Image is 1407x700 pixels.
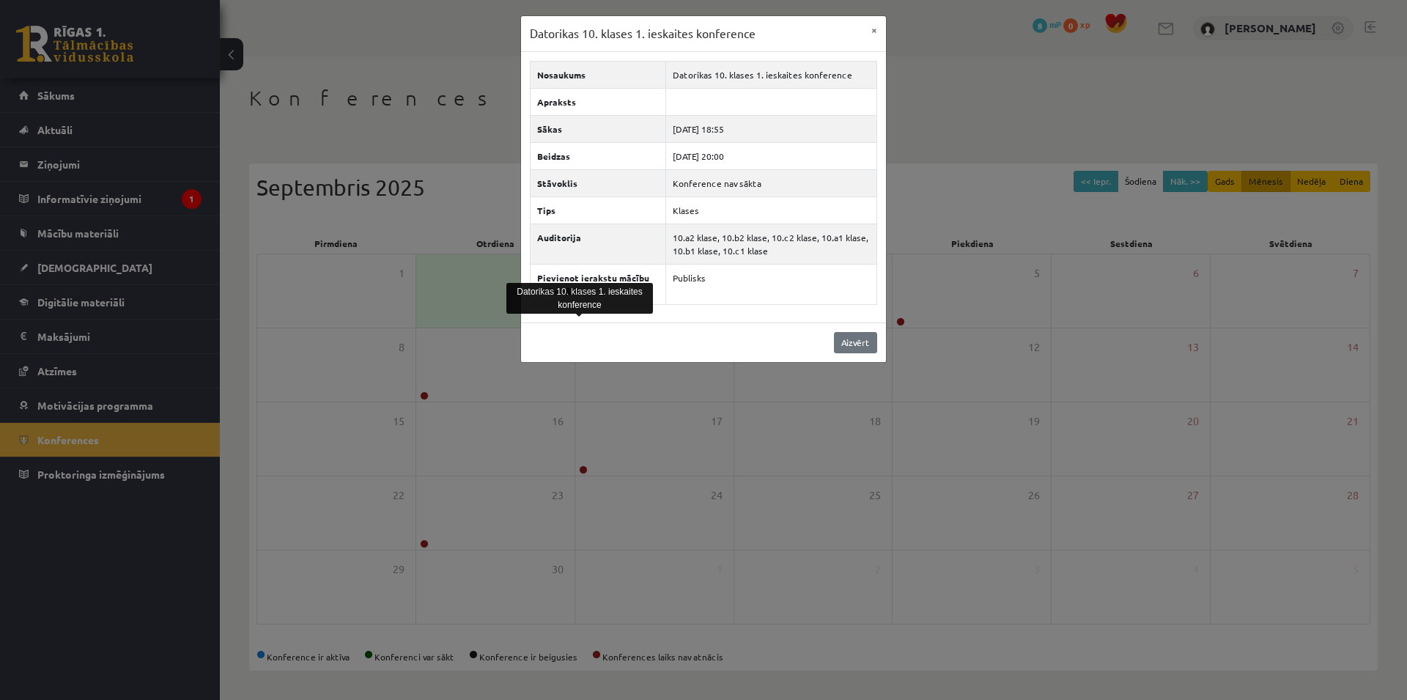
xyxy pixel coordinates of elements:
th: Sākas [531,115,666,142]
button: × [863,16,886,44]
td: [DATE] 18:55 [665,115,876,142]
th: Pievienot ierakstu mācību materiāliem [531,264,666,304]
div: Datorikas 10. klases 1. ieskaites konference [506,283,653,314]
th: Apraksts [531,88,666,115]
td: Datorikas 10. klases 1. ieskaites konference [665,61,876,88]
td: [DATE] 20:00 [665,142,876,169]
th: Auditorija [531,224,666,264]
td: 10.a2 klase, 10.b2 klase, 10.c2 klase, 10.a1 klase, 10.b1 klase, 10.c1 klase [665,224,876,264]
h3: Datorikas 10. klases 1. ieskaites konference [530,25,756,43]
td: Konference nav sākta [665,169,876,196]
th: Beidzas [531,142,666,169]
td: Publisks [665,264,876,304]
th: Nosaukums [531,61,666,88]
th: Stāvoklis [531,169,666,196]
th: Tips [531,196,666,224]
a: Aizvērt [834,332,877,353]
td: Klases [665,196,876,224]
